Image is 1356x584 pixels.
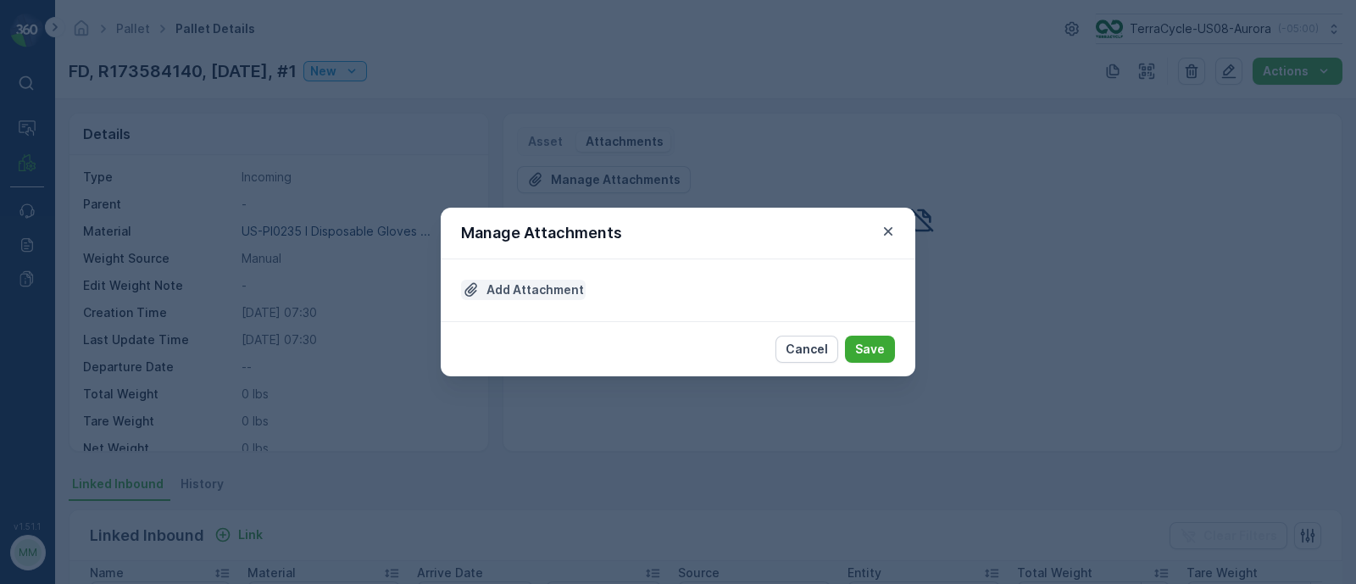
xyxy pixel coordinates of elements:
[461,280,586,300] button: Upload File
[775,336,838,363] button: Cancel
[855,341,885,358] p: Save
[786,341,828,358] p: Cancel
[486,281,584,298] p: Add Attachment
[461,221,622,245] p: Manage Attachments
[845,336,895,363] button: Save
